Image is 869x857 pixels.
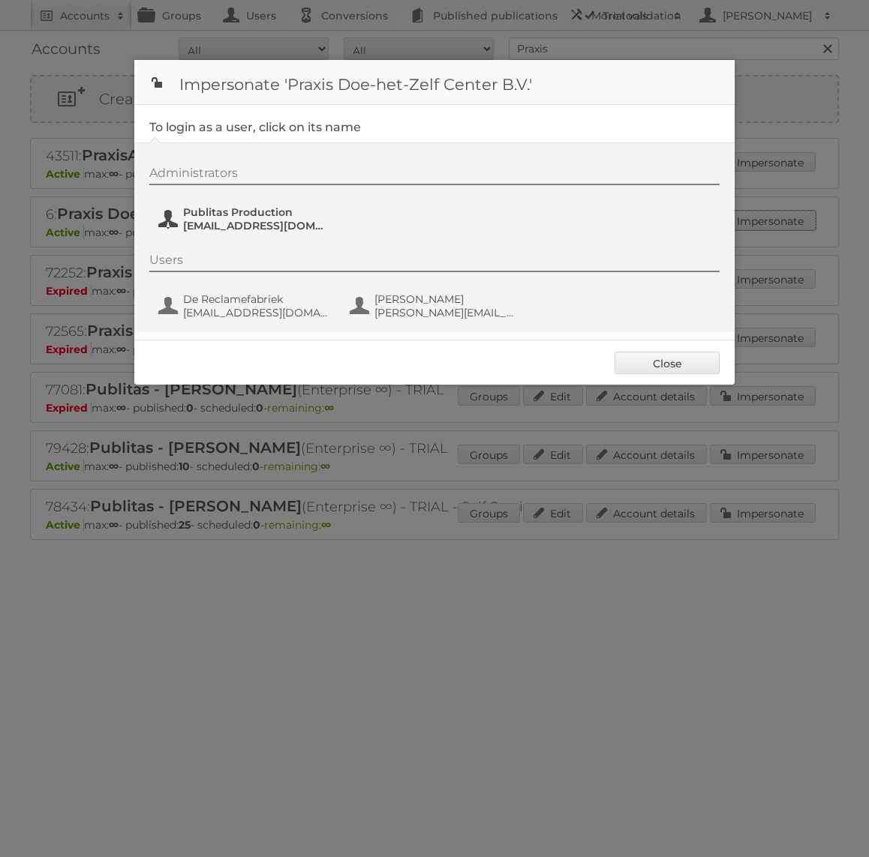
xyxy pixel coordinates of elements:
[615,352,720,374] a: Close
[149,166,720,185] div: Administrators
[149,253,720,272] div: Users
[183,306,329,319] span: [EMAIL_ADDRESS][DOMAIN_NAME]
[183,292,329,306] span: De Reclamefabriek
[183,205,329,219] span: Publitas Production
[157,204,333,234] button: Publitas Production [EMAIL_ADDRESS][DOMAIN_NAME]
[374,306,520,319] span: [PERSON_NAME][EMAIL_ADDRESS][DOMAIN_NAME]
[374,292,520,306] span: [PERSON_NAME]
[348,291,525,321] button: [PERSON_NAME] [PERSON_NAME][EMAIL_ADDRESS][DOMAIN_NAME]
[157,291,333,321] button: De Reclamefabriek [EMAIL_ADDRESS][DOMAIN_NAME]
[149,120,361,134] legend: To login as a user, click on its name
[134,60,735,105] h1: Impersonate 'Praxis Doe-het-Zelf Center B.V.'
[183,219,329,232] span: [EMAIL_ADDRESS][DOMAIN_NAME]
